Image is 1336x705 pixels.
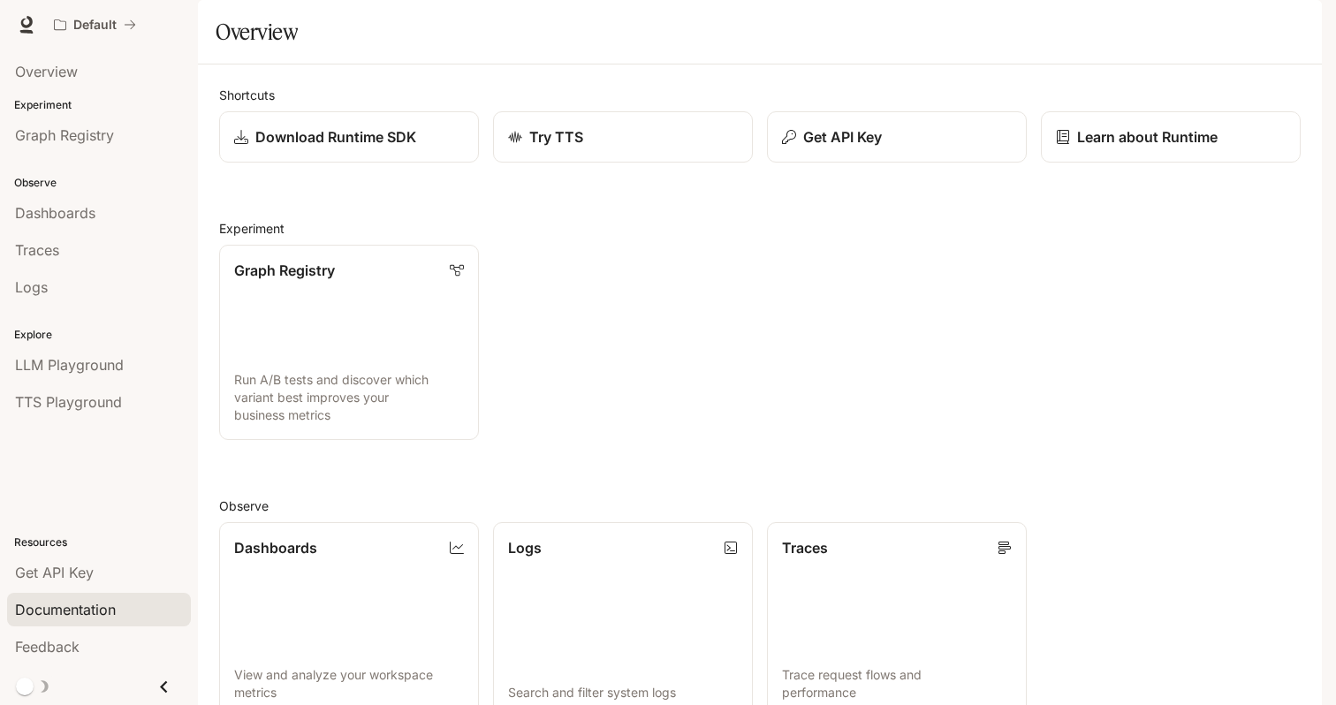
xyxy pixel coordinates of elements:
[234,537,317,558] p: Dashboards
[219,497,1301,515] h2: Observe
[508,684,738,701] p: Search and filter system logs
[219,245,479,440] a: Graph RegistryRun A/B tests and discover which variant best improves your business metrics
[46,7,144,42] button: All workspaces
[234,260,335,281] p: Graph Registry
[508,537,542,558] p: Logs
[219,219,1301,238] h2: Experiment
[234,371,464,424] p: Run A/B tests and discover which variant best improves your business metrics
[782,537,828,558] p: Traces
[255,126,416,148] p: Download Runtime SDK
[803,126,882,148] p: Get API Key
[493,111,753,163] a: Try TTS
[234,666,464,701] p: View and analyze your workspace metrics
[73,18,117,33] p: Default
[1041,111,1301,163] a: Learn about Runtime
[767,111,1027,163] button: Get API Key
[216,14,298,49] h1: Overview
[529,126,583,148] p: Try TTS
[219,86,1301,104] h2: Shortcuts
[782,666,1012,701] p: Trace request flows and performance
[1077,126,1218,148] p: Learn about Runtime
[219,111,479,163] a: Download Runtime SDK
